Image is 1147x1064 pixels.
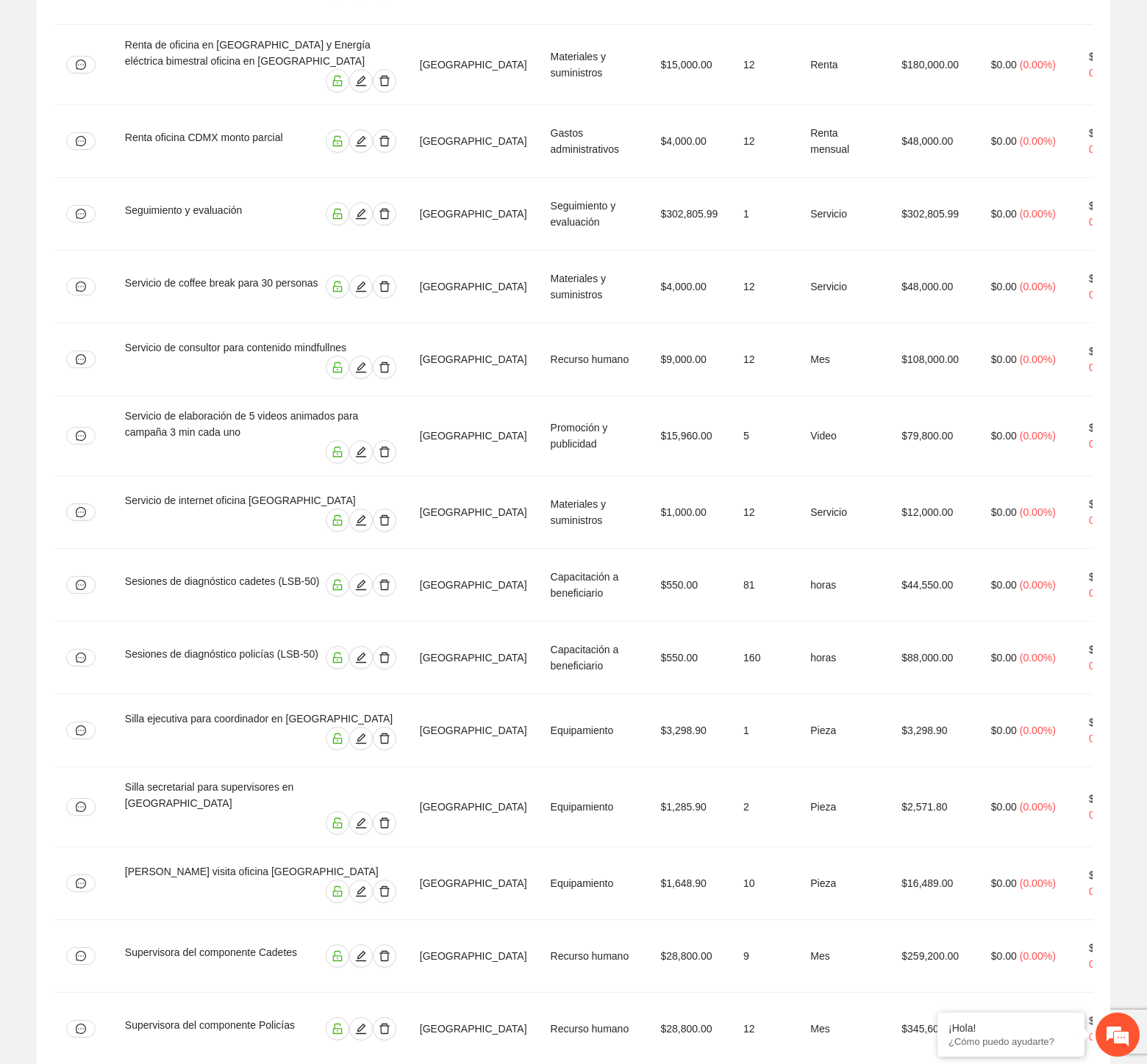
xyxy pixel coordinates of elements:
[350,135,372,147] span: edit
[66,427,96,445] button: message
[1089,498,1140,510] span: $12,000.00
[326,514,349,526] span: unlock
[349,1017,373,1040] button: edit
[408,25,539,105] td: [GEOGRAPHIC_DATA]
[1089,422,1140,434] span: $79,800.00
[349,69,373,93] button: edit
[798,25,890,105] td: Renta
[991,579,1017,591] span: $0.00
[1089,716,1135,728] span: $3,298.90
[350,579,372,591] span: edit
[326,129,349,153] button: unlock
[349,129,373,153] button: edit
[66,947,96,965] button: message
[373,440,396,464] button: delete
[798,251,890,323] td: Servicio
[1089,127,1140,139] span: $48,000.00
[374,652,396,664] span: delete
[1020,208,1056,220] span: ( 0.00% )
[349,275,373,298] button: edit
[350,817,372,829] span: edit
[732,105,798,178] td: 12
[374,514,396,526] span: delete
[648,549,732,622] td: $550.00
[125,339,396,356] div: Servicio de consultor para contenido mindfullnes
[350,1023,372,1035] span: edit
[539,549,649,622] td: Capacitación a beneficiario
[991,281,1017,292] span: $0.00
[349,573,373,597] button: edit
[890,396,979,476] td: $79,800.00
[374,733,396,744] span: delete
[648,251,732,323] td: $4,000.00
[326,733,349,744] span: unlock
[66,278,96,295] button: message
[890,920,979,993] td: $259,200.00
[125,408,396,440] div: Servicio de elaboración de 5 videos animados para campaña 3 min cada uno
[326,202,349,226] button: unlock
[76,653,86,663] span: message
[374,135,396,147] span: delete
[374,1023,396,1035] span: delete
[66,1020,96,1038] button: message
[125,779,396,811] div: Silla secretarial para supervisores en [GEOGRAPHIC_DATA]
[66,56,96,73] button: message
[7,401,280,453] textarea: Escriba su mensaje y pulse “Intro”
[1089,644,1140,655] span: $88,000.00
[991,725,1017,736] span: $0.00
[349,202,373,226] button: edit
[350,281,372,292] span: edit
[1089,273,1140,284] span: $48,000.00
[373,811,396,835] button: delete
[732,396,798,476] td: 5
[326,944,349,968] button: unlock
[373,508,396,532] button: delete
[326,811,349,835] button: unlock
[76,1024,86,1034] span: message
[374,950,396,962] span: delete
[991,506,1017,518] span: $0.00
[1089,793,1135,805] span: $2,571.80
[539,178,649,251] td: Seguimiento y evaluación
[1020,801,1056,813] span: ( 0.00% )
[798,920,890,993] td: Mes
[125,492,396,508] div: Servicio de internet oficina [GEOGRAPHIC_DATA]
[1020,506,1056,518] span: ( 0.00% )
[732,323,798,396] td: 12
[732,251,798,323] td: 12
[798,847,890,920] td: Pieza
[648,396,732,476] td: $15,960.00
[890,251,979,323] td: $48,000.00
[326,75,349,87] span: unlock
[1089,571,1140,583] span: $44,550.00
[539,251,649,323] td: Materiales y suministros
[890,105,979,178] td: $48,000.00
[76,431,86,441] span: message
[648,178,732,251] td: $302,805.99
[408,105,539,178] td: [GEOGRAPHIC_DATA]
[1089,51,1146,62] span: $180,000.00
[539,476,649,549] td: Materiales y suministros
[408,396,539,476] td: [GEOGRAPHIC_DATA]
[991,59,1017,71] span: $0.00
[326,652,349,664] span: unlock
[1020,877,1056,889] span: ( 0.00% )
[890,323,979,396] td: $108,000.00
[373,202,396,226] button: delete
[374,208,396,220] span: delete
[326,579,349,591] span: unlock
[326,135,349,147] span: unlock
[349,727,373,750] button: edit
[648,105,732,178] td: $4,000.00
[798,694,890,767] td: Pieza
[125,944,312,968] div: Supervisora del componente Cadetes
[732,476,798,549] td: 12
[66,576,96,594] button: message
[890,694,979,767] td: $3,298.90
[798,767,890,847] td: Pieza
[948,1036,1073,1047] p: ¿Cómo puedo ayudarte?
[890,476,979,549] td: $12,000.00
[349,811,373,835] button: edit
[408,920,539,993] td: [GEOGRAPHIC_DATA]
[732,920,798,993] td: 9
